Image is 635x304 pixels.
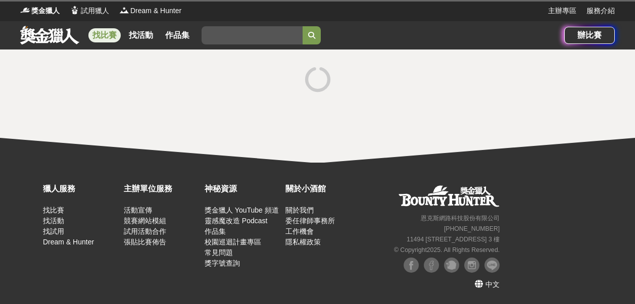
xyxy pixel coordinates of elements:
small: © Copyright 2025 . All Rights Reserved. [394,246,500,254]
a: 找比賽 [43,206,64,214]
a: 常見問題 [205,248,233,257]
a: 找活動 [43,217,64,225]
a: 作品集 [161,28,193,42]
a: 作品集 [205,227,226,235]
a: 關於我們 [285,206,314,214]
div: 主辦單位服務 [124,183,200,195]
a: 獎字號查詢 [205,259,240,267]
a: Dream & Hunter [43,238,94,246]
a: Logo獎金獵人 [20,6,60,16]
a: 找比賽 [88,28,121,42]
div: 神秘資源 [205,183,280,195]
a: 試用活動合作 [124,227,166,235]
span: Dream & Hunter [130,6,181,16]
a: 獎金獵人 YouTube 頻道 [205,206,279,214]
a: Logo試用獵人 [70,6,109,16]
img: Facebook [404,258,419,273]
small: 11494 [STREET_ADDRESS] 3 樓 [407,236,500,243]
a: 校園巡迴計畫專區 [205,238,261,246]
a: 隱私權政策 [285,238,321,246]
div: 關於小酒館 [285,183,361,195]
small: 恩克斯網路科技股份有限公司 [421,215,500,222]
a: 競賽網站模組 [124,217,166,225]
a: 服務介紹 [587,6,615,16]
img: Logo [70,5,80,15]
span: 獎金獵人 [31,6,60,16]
img: Logo [20,5,30,15]
a: 工作機會 [285,227,314,235]
div: 獵人服務 [43,183,119,195]
span: 中文 [485,280,500,288]
img: Facebook [424,258,439,273]
a: 主辦專區 [548,6,576,16]
a: 找試用 [43,227,64,235]
a: 張貼比賽佈告 [124,238,166,246]
span: 試用獵人 [81,6,109,16]
img: Instagram [464,258,479,273]
a: 委任律師事務所 [285,217,335,225]
a: LogoDream & Hunter [119,6,181,16]
a: 靈感魔改造 Podcast [205,217,267,225]
a: 活動宣傳 [124,206,152,214]
small: [PHONE_NUMBER] [444,225,500,232]
img: Logo [119,5,129,15]
a: 找活動 [125,28,157,42]
img: Plurk [444,258,459,273]
a: 辦比賽 [564,27,615,44]
img: LINE [484,258,500,273]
